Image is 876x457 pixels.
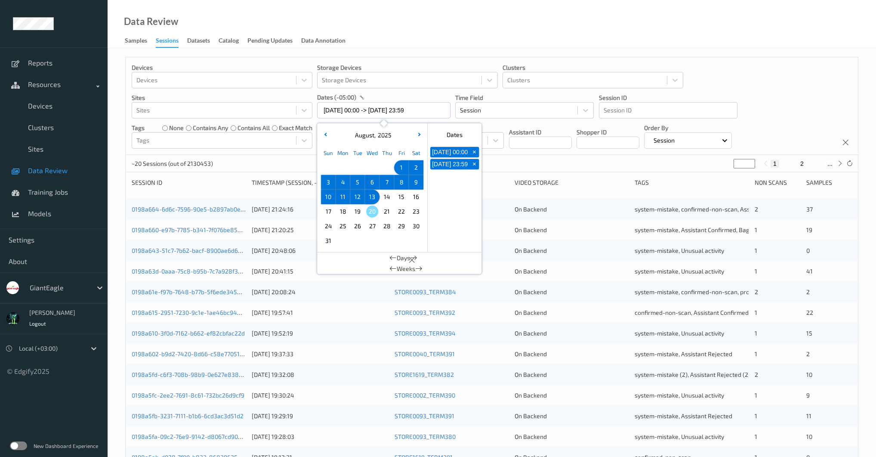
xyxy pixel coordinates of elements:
p: Session ID [599,93,737,102]
span: 11 [337,191,349,203]
a: 0198a664-6d6c-7596-90e5-b2897ab0efac [132,205,249,213]
div: [DATE] 19:29:19 [252,412,389,420]
a: 0198a615-2951-7230-9c1e-1ae46bc94436 [132,309,248,316]
div: Sat [409,146,423,160]
span: 7 [381,176,393,188]
p: Time Field [455,93,594,102]
button: ... [825,160,835,168]
div: Choose Tuesday August 12 of 2025 [350,190,365,204]
a: STORE0093_TERM394 [395,330,456,337]
div: On Backend [515,288,629,296]
div: [DATE] 19:30:24 [252,391,389,400]
span: 13 [366,191,378,203]
div: Choose Friday September 05 of 2025 [394,233,409,248]
span: 19 [806,226,812,233]
span: 9 [806,392,810,399]
p: Session [651,136,678,145]
div: Choose Saturday September 06 of 2025 [409,233,423,248]
span: 20 [366,205,378,218]
span: + [470,160,479,169]
span: 2 [410,162,422,174]
span: 16 [410,191,422,203]
div: Samples [125,36,147,47]
div: On Backend [515,391,629,400]
span: 15 [395,191,407,203]
label: none [169,124,184,132]
div: Video Storage [515,178,629,187]
span: 2 [806,350,810,358]
a: 0198a5fc-2ee2-7691-8c61-732bc26d9cf9 [132,392,244,399]
div: Choose Saturday August 09 of 2025 [409,175,423,190]
div: Wed [365,146,379,160]
span: 30 [410,220,422,232]
span: 1 [755,330,757,337]
div: Data Annotation [301,36,345,47]
span: 2 [755,371,758,378]
div: Session ID [132,178,246,187]
span: August [353,131,374,139]
span: 22 [395,205,407,218]
label: contains all [238,124,270,132]
a: STORE0093_TERM384 [395,288,456,295]
a: 0198a5fd-c6f3-708b-98b9-0e627e838bdc [132,371,249,378]
div: Choose Thursday August 07 of 2025 [379,175,394,190]
div: Choose Saturday August 02 of 2025 [409,160,423,175]
div: Choose Wednesday July 30 of 2025 [365,160,379,175]
div: Tue [350,146,365,160]
span: 14 [381,191,393,203]
div: Choose Sunday August 03 of 2025 [321,175,336,190]
span: 28 [381,220,393,232]
span: 2 [755,205,758,213]
div: Data Review [124,17,178,26]
div: Choose Tuesday August 19 of 2025 [350,204,365,219]
div: Choose Wednesday August 20 of 2025 [365,204,379,219]
div: Choose Wednesday August 27 of 2025 [365,219,379,233]
span: 31 [322,235,334,247]
span: 8 [395,176,407,188]
div: Non Scans [755,178,800,187]
span: 29 [395,220,407,232]
div: On Backend [515,205,629,214]
div: On Backend [515,350,629,358]
div: Choose Saturday August 16 of 2025 [409,190,423,204]
span: 1 [755,392,757,399]
div: [DATE] 21:24:16 [252,205,389,214]
span: system-mistake, Unusual activity [635,392,724,399]
div: Choose Friday August 29 of 2025 [394,219,409,233]
p: Shopper ID [577,128,639,137]
div: Choose Wednesday August 06 of 2025 [365,175,379,190]
span: 17 [322,205,334,218]
p: Clusters [503,63,683,72]
span: system-mistake, Assistant Rejected [635,350,732,358]
div: Choose Sunday August 10 of 2025 [321,190,336,204]
span: 5 [352,176,364,188]
div: On Backend [515,308,629,317]
a: 0198a660-e97b-7785-b341-7f076be85b3c [132,226,247,233]
span: 1 [755,433,757,440]
span: 2 [755,288,758,295]
a: 0198a61e-f97b-7648-b77b-5f6ede34547e [132,288,247,295]
span: 1 [755,226,757,233]
div: On Backend [515,432,629,441]
p: Devices [132,63,312,72]
div: Choose Wednesday September 03 of 2025 [365,233,379,248]
span: 1 [755,350,757,358]
div: Choose Thursday August 14 of 2025 [379,190,394,204]
button: 1 [771,160,779,168]
button: 2 [798,160,806,168]
div: Sessions [156,36,179,48]
span: 1 [395,162,407,174]
a: STORE0040_TERM391 [395,350,455,358]
div: Choose Friday August 08 of 2025 [394,175,409,190]
div: On Backend [515,370,629,379]
div: Choose Monday July 28 of 2025 [336,160,350,175]
div: Choose Thursday July 31 of 2025 [379,160,394,175]
span: 11 [806,412,811,420]
a: Catalog [219,35,247,47]
a: STORE0002_TERM390 [395,392,455,399]
span: + [470,148,479,157]
span: 3 [322,176,334,188]
div: [DATE] 19:52:19 [252,329,389,338]
div: [DATE] 19:32:08 [252,370,389,379]
div: Choose Monday August 11 of 2025 [336,190,350,204]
